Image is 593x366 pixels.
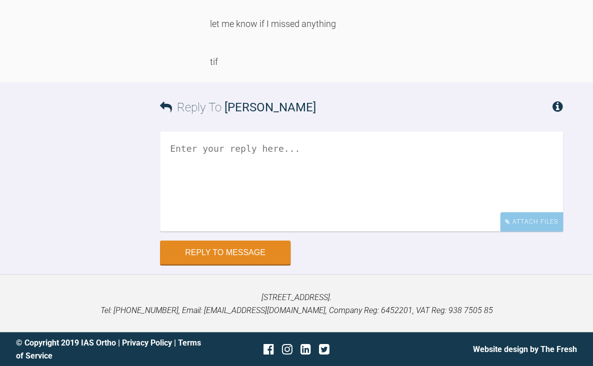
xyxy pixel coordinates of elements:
[16,291,577,316] p: [STREET_ADDRESS]. Tel: [PHONE_NUMBER], Email: [EMAIL_ADDRESS][DOMAIN_NAME], Company Reg: 6452201,...
[122,338,172,347] a: Privacy Policy
[160,97,316,116] h3: Reply To
[16,336,203,362] div: © Copyright 2019 IAS Ortho | |
[473,344,577,354] a: Website design by The Fresh
[160,240,290,264] button: Reply to Message
[224,100,316,114] span: [PERSON_NAME]
[500,212,563,231] div: Attach Files
[16,338,201,360] a: Terms of Service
